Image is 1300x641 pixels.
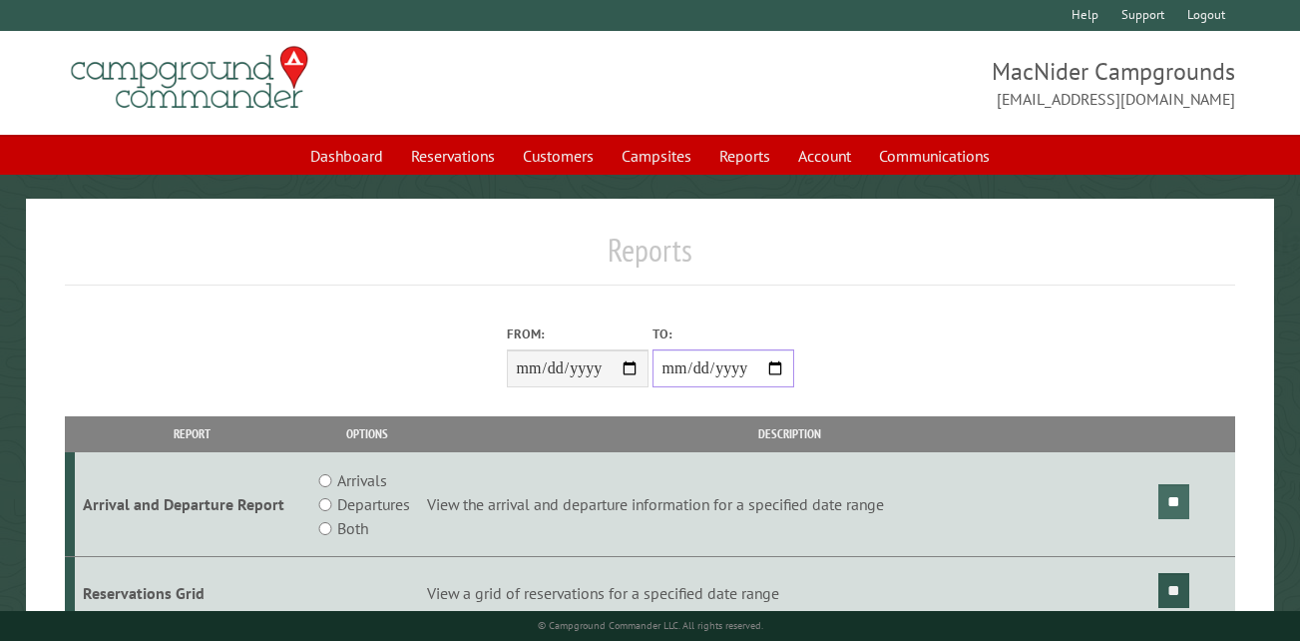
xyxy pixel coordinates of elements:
[75,416,310,451] th: Report
[652,324,794,343] label: To:
[786,137,863,175] a: Account
[337,516,368,540] label: Both
[424,452,1155,557] td: View the arrival and departure information for a specified date range
[65,231,1235,286] h1: Reports
[538,619,763,632] small: © Campground Commander LLC. All rights reserved.
[298,137,395,175] a: Dashboard
[610,137,703,175] a: Campsites
[867,137,1002,175] a: Communications
[707,137,782,175] a: Reports
[337,492,410,516] label: Departures
[75,452,310,557] td: Arrival and Departure Report
[650,55,1235,111] span: MacNider Campgrounds [EMAIL_ADDRESS][DOMAIN_NAME]
[75,557,310,630] td: Reservations Grid
[337,468,387,492] label: Arrivals
[65,39,314,117] img: Campground Commander
[310,416,424,451] th: Options
[399,137,507,175] a: Reservations
[424,557,1155,630] td: View a grid of reservations for a specified date range
[424,416,1155,451] th: Description
[507,324,649,343] label: From:
[511,137,606,175] a: Customers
